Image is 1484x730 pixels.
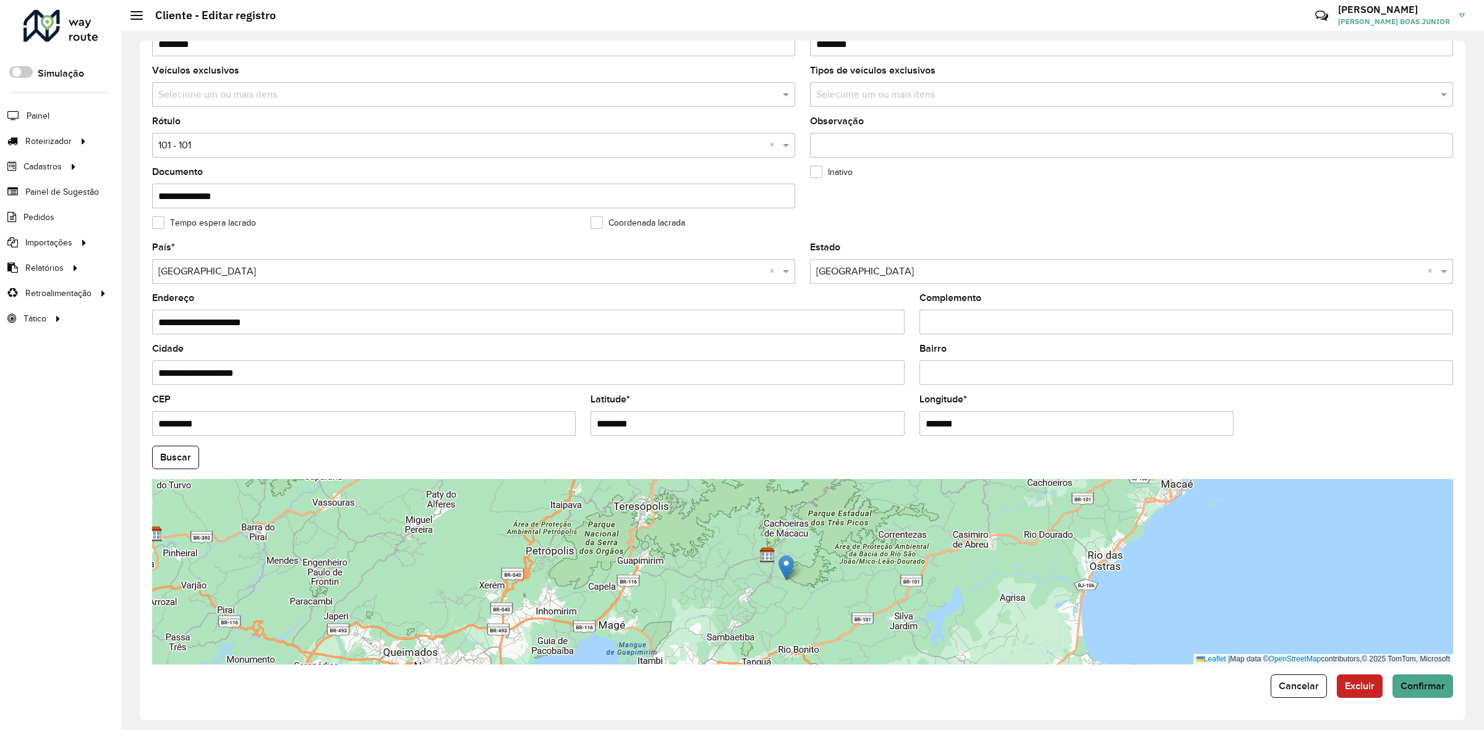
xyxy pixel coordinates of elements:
label: Tipos de veículos exclusivos [810,63,936,78]
img: CDI Macacu [759,547,775,563]
span: | [1228,655,1230,663]
span: Painel [27,109,49,122]
span: Confirmar [1401,681,1445,691]
a: Contato Rápido [1308,2,1335,29]
label: Coordenada lacrada [591,216,685,229]
span: Tático [23,312,46,325]
label: Veículos exclusivos [152,63,239,78]
span: Painel de Sugestão [25,185,99,198]
h3: [PERSON_NAME] [1338,4,1450,15]
div: Map data © contributors,© 2025 TomTom, Microsoft [1193,654,1453,664]
h2: Cliente - Editar registro [143,9,276,22]
img: Marker [778,555,794,580]
span: Importações [25,236,72,249]
span: Clear all [1427,264,1438,279]
span: Relatórios [25,261,64,274]
button: Buscar [152,446,199,469]
label: Rótulo [152,114,181,129]
span: Roteirizador [25,135,72,148]
span: Cadastros [23,160,62,173]
label: Simulação [38,66,84,81]
label: País [152,240,175,255]
span: [PERSON_NAME] BOAS JUNIOR [1338,16,1450,27]
label: Bairro [919,341,947,356]
span: Retroalimentação [25,287,92,300]
span: Cancelar [1279,681,1319,691]
label: Documento [152,164,203,179]
img: CDD Volta Redonda [147,526,163,542]
label: Observação [810,114,864,129]
label: Endereço [152,291,194,305]
a: Leaflet [1196,655,1226,663]
label: Inativo [810,166,853,179]
label: Tempo espera lacrado [152,216,256,229]
span: Pedidos [23,211,54,224]
span: Excluir [1345,681,1375,691]
label: CEP [152,392,171,407]
label: Estado [810,240,840,255]
span: Clear all [769,264,780,279]
label: Latitude [591,392,630,407]
button: Cancelar [1271,674,1327,698]
label: Cidade [152,341,184,356]
button: Confirmar [1392,674,1453,698]
button: Excluir [1337,674,1383,698]
label: Longitude [919,392,967,407]
span: Clear all [769,138,780,153]
a: OpenStreetMap [1269,655,1321,663]
label: Complemento [919,291,981,305]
